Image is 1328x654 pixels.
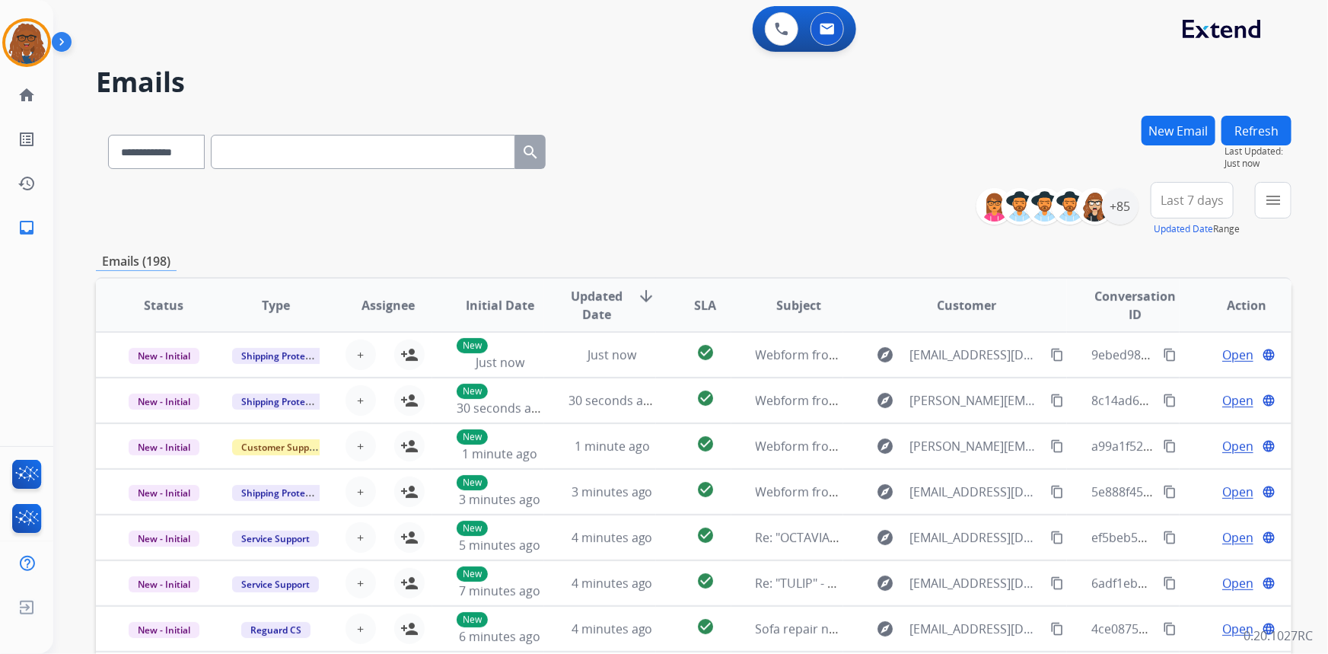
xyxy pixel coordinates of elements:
span: Open [1222,528,1253,547]
mat-icon: content_copy [1050,394,1064,407]
span: Open [1222,437,1253,455]
span: 4 minutes ago [572,621,653,637]
span: 30 seconds ago [568,392,658,409]
span: [EMAIL_ADDRESS][DOMAIN_NAME] [910,620,1043,638]
span: 5 minutes ago [459,537,540,554]
span: + [357,437,364,455]
span: 4ce08756-570b-465f-9269-9062862de374 [1091,621,1323,637]
span: Open [1222,620,1253,638]
span: Status [144,296,183,314]
span: New - Initial [129,531,199,547]
span: Webform from [EMAIL_ADDRESS][DOMAIN_NAME] on [DATE] [756,483,1100,500]
span: [EMAIL_ADDRESS][DOMAIN_NAME] [910,483,1043,501]
mat-icon: content_copy [1163,576,1177,590]
span: 1 minute ago [575,438,650,455]
span: Just now [1224,158,1291,170]
span: + [357,346,364,364]
button: Updated Date [1154,223,1213,235]
mat-icon: check_circle [696,526,715,544]
mat-icon: explore [877,437,895,455]
span: Webform from [PERSON_NAME][EMAIL_ADDRESS][DOMAIN_NAME] on [DATE] [756,392,1195,409]
span: 30 seconds ago [457,400,546,416]
span: New - Initial [129,394,199,410]
mat-icon: check_circle [696,617,715,636]
mat-icon: person_add [400,437,419,455]
mat-icon: person_add [400,528,419,547]
mat-icon: search [521,143,540,161]
span: 4 minutes ago [572,575,653,592]
mat-icon: home [18,86,36,104]
span: Open [1222,483,1253,501]
mat-icon: person_add [400,574,419,592]
span: New - Initial [129,348,199,364]
span: 6 minutes ago [459,628,540,645]
span: 7 minutes ago [459,582,540,599]
span: 3 minutes ago [459,491,540,508]
mat-icon: language [1262,394,1275,407]
mat-icon: explore [877,391,895,410]
span: ef5beb51-6cfb-4495-849b-becbfdc45ec0 [1091,529,1319,546]
span: Type [262,296,290,314]
p: New [457,566,488,582]
mat-icon: menu [1264,191,1282,209]
span: Open [1222,346,1253,364]
span: New - Initial [129,622,199,638]
mat-icon: content_copy [1050,485,1064,499]
span: [PERSON_NAME][EMAIL_ADDRESS][DOMAIN_NAME] [910,391,1043,410]
span: Updated Date [568,287,625,324]
mat-icon: explore [877,620,895,638]
span: + [357,528,364,547]
button: + [346,340,376,370]
span: SLA [694,296,716,314]
mat-icon: person_add [400,346,419,364]
mat-icon: language [1262,531,1275,544]
mat-icon: person_add [400,620,419,638]
p: New [457,338,488,353]
span: Shipping Protection [232,485,336,501]
mat-icon: check_circle [696,572,715,590]
button: Last 7 days [1151,182,1234,219]
span: Conversation ID [1091,287,1178,324]
span: 4 minutes ago [572,529,653,546]
span: [EMAIL_ADDRESS][DOMAIN_NAME] [910,574,1043,592]
button: + [346,431,376,461]
span: Webform from [EMAIL_ADDRESS][DOMAIN_NAME] on [DATE] [756,346,1100,363]
p: 0.20.1027RC [1244,627,1313,645]
button: + [346,385,376,416]
mat-icon: language [1262,576,1275,590]
h2: Emails [96,67,1291,97]
span: Shipping Protection [232,394,336,410]
mat-icon: explore [877,483,895,501]
button: + [346,614,376,644]
span: + [357,483,364,501]
span: Initial Date [466,296,534,314]
img: avatar [5,21,48,64]
mat-icon: explore [877,574,895,592]
span: [EMAIL_ADDRESS][DOMAIN_NAME] [910,528,1043,547]
mat-icon: content_copy [1050,576,1064,590]
span: 8c14ad62-322d-4689-815d-2529dd86fa8c [1091,392,1325,409]
span: Just now [476,354,524,371]
span: Last Updated: [1224,145,1291,158]
span: Customer Support [232,439,331,455]
button: + [346,477,376,507]
th: Action [1180,279,1291,332]
mat-icon: check_circle [696,435,715,453]
mat-icon: language [1262,485,1275,499]
span: a99a1f52-9888-4c64-b181-b9bd3b93b919 [1091,438,1326,455]
span: Shipping Protection [232,348,336,364]
div: +85 [1102,188,1139,225]
mat-icon: content_copy [1050,439,1064,453]
p: New [457,475,488,490]
p: New [457,384,488,399]
span: Subject [776,296,821,314]
span: Webform from [PERSON_NAME][EMAIL_ADDRESS][DOMAIN_NAME] on [DATE] [756,438,1195,455]
span: 5e888f45-4f99-4ac5-ad8b-cec1b3d02bec [1091,483,1320,500]
mat-icon: content_copy [1163,439,1177,453]
mat-icon: content_copy [1050,531,1064,544]
span: Assignee [361,296,415,314]
mat-icon: person_add [400,483,419,501]
span: New - Initial [129,576,199,592]
span: New - Initial [129,439,199,455]
mat-icon: language [1262,622,1275,636]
